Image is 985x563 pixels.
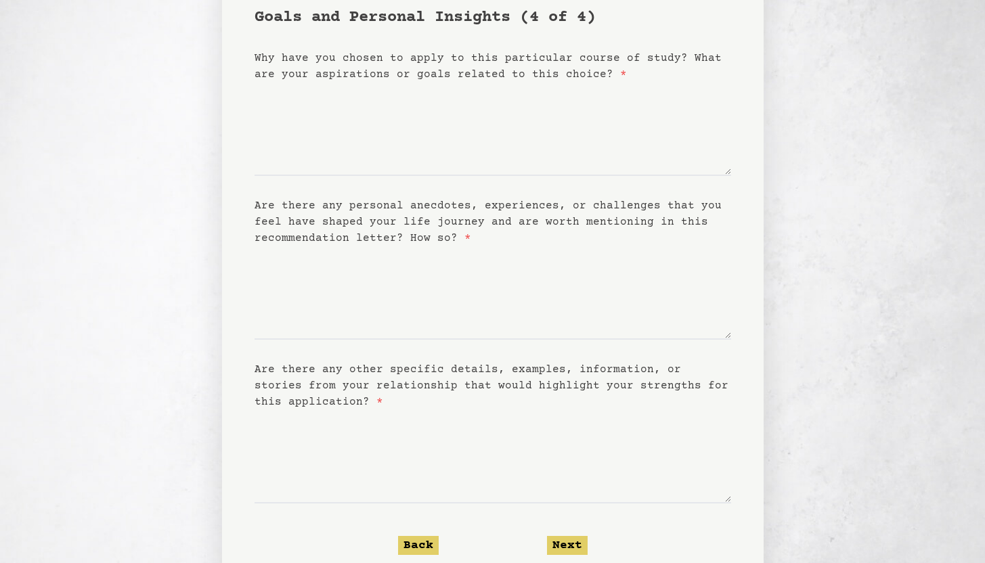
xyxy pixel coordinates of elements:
[255,7,731,28] h1: Goals and Personal Insights (4 of 4)
[255,363,728,408] label: Are there any other specific details, examples, information, or stories from your relationship th...
[547,536,588,555] button: Next
[398,536,439,555] button: Back
[255,200,722,244] label: Are there any personal anecdotes, experiences, or challenges that you feel have shaped your life ...
[255,52,722,81] label: Why have you chosen to apply to this particular course of study? What are your aspirations or goa...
